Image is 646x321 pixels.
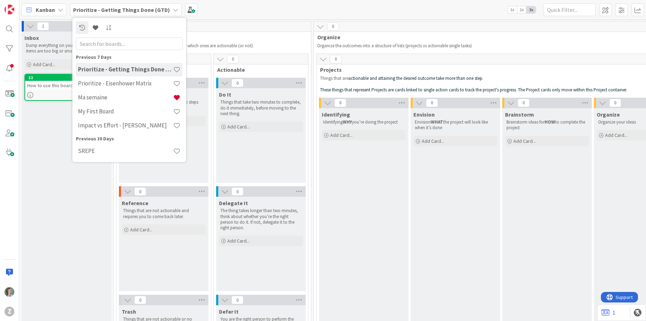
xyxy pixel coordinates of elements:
span: Add Card... [605,132,627,138]
p: Review your Inbox weekly and clarify which ones are actionable (or not). [117,43,292,49]
span: Envision [413,111,435,118]
span: 0 [426,99,438,107]
div: Previous 7 Days [76,54,183,61]
div: Z [5,307,14,316]
span: Do It [219,91,231,98]
span: Identifying [322,111,350,118]
span: Clarify [117,34,302,41]
span: 0 [327,22,339,31]
p: Dump everything on your mind here. No items are too big or small. [26,43,107,54]
div: How to use this board [25,81,108,90]
span: Add Card... [330,132,353,138]
span: Add Card... [130,226,152,233]
span: 1 [37,22,49,30]
span: 0 [232,296,243,304]
span: actionable and attaining the desired outcome take more than one step. [348,75,483,81]
span: Inbox [24,34,39,41]
div: Previous 30 Days [76,135,183,142]
p: Identifying you’re doing the project [323,119,404,125]
p: Envision the project will look like when it’s done [415,119,496,131]
h4: Prioritize - Eisenhower Matrix [78,80,173,87]
span: 2x [517,6,526,13]
span: Trash [122,308,136,315]
span: These things that represent Projects are cards linked to single action cards to track the project... [320,87,627,93]
span: Organize [597,111,620,118]
div: 22 [25,75,108,81]
h4: Ma semaine [78,94,173,101]
h4: Prioritize - Getting Things Done (GTD) [78,66,173,73]
span: Reference [122,200,148,207]
input: Search for boards... [76,37,183,50]
span: 0 [518,99,530,107]
span: 1x [507,6,517,13]
p: Things that are not actionable and requires you to come back later. [123,208,204,219]
h4: My First Board [78,108,173,115]
span: Add Card... [227,124,250,130]
span: 3x [526,6,536,13]
span: Add Card... [513,138,536,144]
a: 22How to use this board [24,74,108,101]
span: Defer It [219,308,239,315]
span: 0 [134,296,146,304]
p: Things that take two minutes to complete, do it immediately, before moving to the next thing. [220,99,301,117]
p: Brainstorm ideas for to complete the project [506,119,588,131]
strong: WHAT [431,119,443,125]
span: Add Card... [422,138,444,144]
img: Visit kanbanzone.com [5,5,14,14]
span: Add Card... [33,61,55,68]
div: 22 [28,75,108,80]
span: 0 [134,187,146,196]
strong: WHY [343,119,352,125]
span: Kanban [36,6,55,14]
span: Add Card... [227,238,250,244]
span: 0 [330,55,342,63]
span: Brainstorm [505,111,534,118]
strong: HOW [545,119,555,125]
h4: SREPE [78,147,173,154]
span: 0 [227,55,239,63]
span: 0 [232,187,243,196]
h4: Impact vs Effort - [PERSON_NAME] [78,122,173,129]
span: 0 [609,99,621,107]
span: Actionable [217,66,299,73]
a: 1 [602,308,615,317]
div: 22How to use this board [25,75,108,90]
b: Prioritize - Getting Things Done (GTD) [73,6,170,13]
span: 0 [334,99,346,107]
span: Support [15,1,32,9]
span: 0 [232,79,243,87]
img: ZL [5,287,14,297]
p: The thing takes longer than two minutes, think about whether you’re the right person to do it. If... [220,208,301,231]
span: Delegate It [219,200,248,207]
input: Quick Filter... [543,4,596,16]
